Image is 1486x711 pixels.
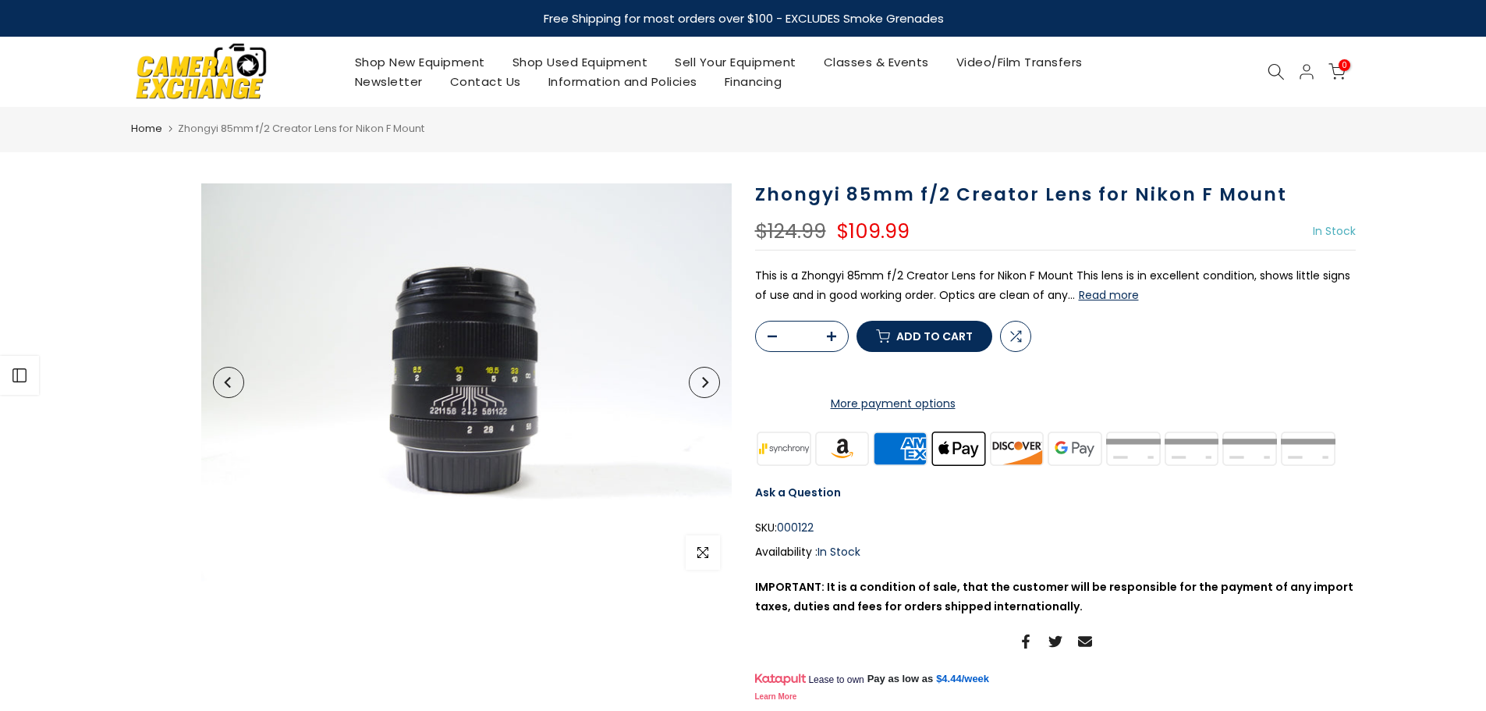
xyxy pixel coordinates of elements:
a: Home [131,121,162,137]
a: 0 [1328,63,1346,80]
a: Information and Policies [534,72,711,91]
span: Lease to own [808,674,864,686]
img: synchrony [755,429,814,467]
div: Availability : [755,542,1356,562]
span: 0 [1339,59,1350,71]
a: Classes & Events [810,52,942,72]
img: Zhongyi 85mm f/2 Creator Lens for Nikon F Mount Lenses Small Format - Nikon F Mount Lenses Manual... [201,183,732,581]
a: Newsletter [341,72,436,91]
a: More payment options [755,394,1031,414]
img: visa [1279,429,1337,467]
a: Share on Email [1078,632,1092,651]
strong: Free Shipping for most orders over $100 - EXCLUDES Smoke Grenades [543,10,943,27]
a: $4.44/week [936,672,989,686]
img: amazon payments [813,429,871,467]
a: Learn More [755,692,797,701]
img: shopify pay [1221,429,1279,467]
span: In Stock [817,544,860,560]
a: Share on Facebook [1019,632,1033,651]
button: Next [689,367,720,398]
a: Shop Used Equipment [498,52,661,72]
p: This is a Zhongyi 85mm f/2 Creator Lens for Nikon F Mount This lens is in excellent condition, sh... [755,266,1356,305]
img: apple pay [929,429,988,467]
a: Video/Film Transfers [942,52,1096,72]
a: Ask a Question [755,485,841,500]
span: In Stock [1313,223,1356,239]
span: 000122 [777,518,814,538]
h1: Zhongyi 85mm f/2 Creator Lens for Nikon F Mount [755,183,1356,206]
div: SKU: [755,518,1356,538]
strong: IMPORTANT: It is a condition of sale, that the customer will be responsible for the payment of an... [755,579,1353,614]
a: Financing [711,72,796,91]
button: Add to cart [856,321,992,352]
a: Shop New Equipment [341,52,498,72]
a: Contact Us [436,72,534,91]
a: Sell Your Equipment [661,52,810,72]
button: Read more [1079,288,1139,302]
img: paypal [1162,429,1221,467]
img: master [1104,429,1162,467]
span: Add to cart [896,331,973,342]
img: discover [988,429,1046,467]
ins: $109.99 [836,222,910,242]
img: american express [871,429,930,467]
span: Zhongyi 85mm f/2 Creator Lens for Nikon F Mount [178,121,424,136]
a: Share on Twitter [1048,632,1062,651]
del: $124.99 [755,217,826,245]
span: Pay as low as [867,672,934,686]
button: Previous [213,367,244,398]
img: google pay [1046,429,1105,467]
